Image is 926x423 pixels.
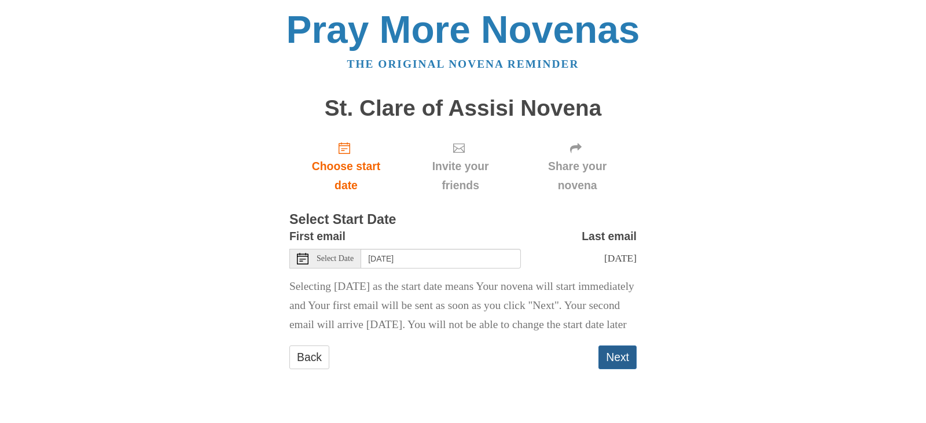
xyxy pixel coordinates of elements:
p: Selecting [DATE] as the start date means Your novena will start immediately and Your first email ... [289,277,637,334]
h1: St. Clare of Assisi Novena [289,96,637,121]
label: First email [289,227,346,246]
span: [DATE] [604,252,637,264]
a: Choose start date [289,132,403,201]
span: Invite your friends [414,157,506,195]
span: Choose start date [301,157,391,195]
span: Select Date [317,255,354,263]
div: Click "Next" to confirm your start date first. [518,132,637,201]
label: Last email [582,227,637,246]
a: Back [289,345,329,369]
span: Share your novena [530,157,625,195]
input: Use the arrow keys to pick a date [361,249,521,268]
h3: Select Start Date [289,212,637,227]
a: Pray More Novenas [286,8,640,51]
a: The original novena reminder [347,58,579,70]
button: Next [598,345,637,369]
div: Click "Next" to confirm your start date first. [403,132,518,201]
